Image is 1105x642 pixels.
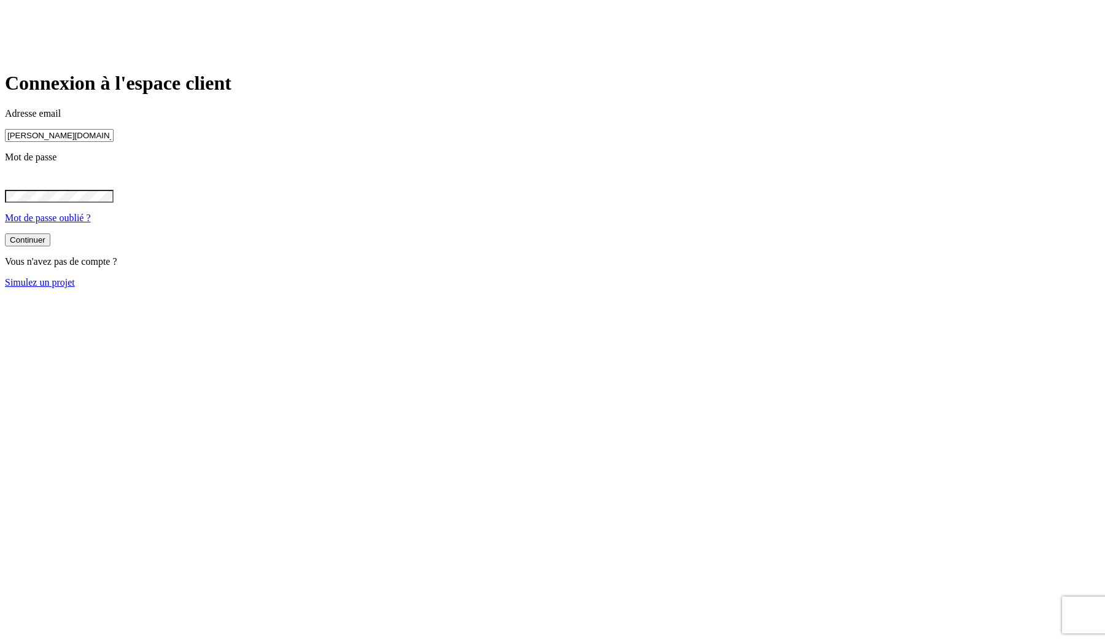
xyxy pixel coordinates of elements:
p: Mot de passe [5,152,1100,163]
h1: Connexion à l'espace client [5,72,1100,95]
div: Continuer [10,235,45,245]
p: Vous n'avez pas de compte ? [5,256,1100,267]
a: Mot de passe oublié ? [5,213,91,223]
a: Simulez un projet [5,277,75,288]
button: Continuer [5,233,50,246]
p: Adresse email [5,108,1100,119]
